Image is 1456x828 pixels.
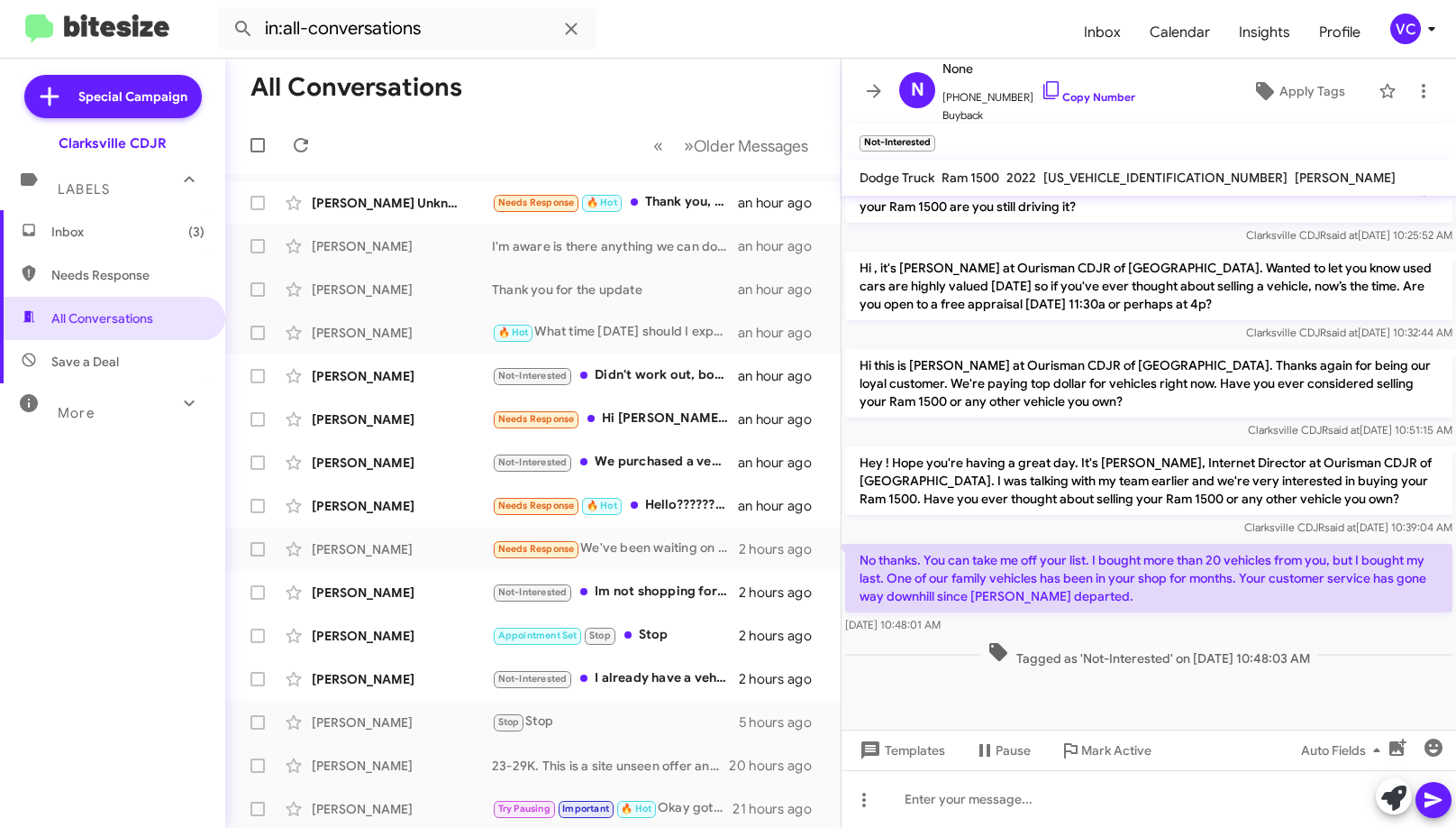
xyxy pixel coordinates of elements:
span: Needs Response [51,266,205,284]
span: 🔥 Hot [621,803,651,814]
span: Try Pausing [498,803,551,814]
button: Mark Active [1045,734,1166,767]
a: Special Campaign [24,75,202,118]
span: All Conversations [51,309,153,327]
span: [PHONE_NUMBER] [942,79,1135,106]
span: Clarksville CDJR [DATE] 10:25:52 AM [1246,228,1452,242]
span: Not-Interested [498,673,568,685]
div: 2 hours ago [739,584,826,602]
div: an hour ago [738,367,826,385]
div: Okay got it. Thank you. [492,798,733,819]
div: Stop [492,712,739,732]
span: said at [1328,423,1360,437]
span: said at [1324,520,1356,534]
span: More [58,405,95,421]
div: We've been waiting on final numbers from [PERSON_NAME] [492,538,739,559]
span: Stop [589,630,611,641]
div: [PERSON_NAME] [312,367,492,385]
span: Tagged as 'Not-Interested' on [DATE] 10:48:03 AM [980,641,1317,667]
a: Profile [1305,6,1375,59]
span: Needs Response [498,500,575,511]
div: [PERSON_NAME] [312,584,492,602]
div: an hour ago [738,194,826,212]
span: 🔥 Hot [587,197,617,208]
div: Thank you for the update [492,281,738,299]
div: [PERSON_NAME] Unknown [312,194,492,212]
span: 🔥 Hot [587,500,617,511]
a: Insights [1224,6,1305,59]
button: Previous [642,127,674,164]
div: Hi [PERSON_NAME], The salesman was great, but the general mama did not make a deal. We would've t... [492,409,738,429]
span: (3) [188,223,205,241]
div: [PERSON_NAME] [312,454,492,472]
button: Auto Fields [1287,734,1402,767]
div: [PERSON_NAME] [312,670,492,688]
span: Buyback [942,106,1135,124]
button: Templates [842,734,960,767]
div: What time [DATE] should I expect you? [492,322,738,343]
span: Clarksville CDJR [DATE] 10:32:44 AM [1246,326,1452,339]
span: Important [562,803,609,814]
div: [PERSON_NAME] [312,410,492,428]
p: Hi this is [PERSON_NAME] at Ourisman CDJR of [GEOGRAPHIC_DATA]. Thanks again for being our loyal ... [845,349,1452,418]
span: Appointment Set [498,630,578,641]
span: Special Campaign [78,87,187,106]
div: 2 hours ago [739,670,826,688]
span: Auto Fields [1301,734,1388,767]
nav: Page navigation example [643,127,819,164]
span: [PERSON_NAME] [1295,170,1396,186]
p: No thanks. You can take me off your list. I bought more than 20 vehicles from you, but I bought m... [845,544,1452,612]
div: [PERSON_NAME] [312,540,492,558]
span: said at [1326,326,1358,339]
span: Templates [856,734,945,767]
div: I already have a vehicle thank you [492,668,739,689]
span: Needs Response [498,197,575,208]
span: « [653,134,663,157]
h1: All Conversations [250,73,462,102]
div: an hour ago [738,237,826,255]
span: Ram 1500 [942,170,999,186]
div: [PERSON_NAME] [312,757,492,775]
span: Pause [996,734,1031,767]
div: 21 hours ago [733,800,826,818]
div: [PERSON_NAME] [312,713,492,731]
div: Stop [492,625,739,646]
button: VC [1375,14,1436,44]
div: 20 hours ago [729,757,826,775]
div: 23-29K. This is a site unseen offer and is subject to change upon viewing it. [492,757,729,775]
p: Hi this is [PERSON_NAME] at Ourisman CDJR of [GEOGRAPHIC_DATA]. We're interested in buying your R... [845,172,1452,223]
span: Clarksville CDJR [DATE] 10:39:04 AM [1244,520,1452,534]
span: N [911,76,924,105]
div: an hour ago [738,497,826,515]
div: 2 hours ago [739,627,826,645]
div: Im not shopping for a vehicle anymore [492,582,739,603]
a: Copy Number [1041,90,1135,104]
span: Apply Tags [1279,75,1345,107]
span: 2022 [1006,170,1036,186]
div: an hour ago [738,454,826,472]
span: None [942,58,1135,79]
a: Inbox [1069,6,1135,59]
div: an hour ago [738,410,826,428]
span: Save a Deal [51,353,119,371]
div: I'm aware is there anything we can do to help ypu finalize the process? [492,237,738,255]
a: Calendar [1135,6,1224,59]
span: Stop [498,716,520,728]
span: Mark Active [1081,734,1151,767]
div: VC [1390,14,1421,44]
span: Labels [58,181,110,198]
p: Hey ! Hope you're having a great day. It's [PERSON_NAME], Internet Director at Ourisman CDJR of [... [845,446,1452,515]
div: [PERSON_NAME] [312,324,492,342]
span: Not-Interested [498,370,568,382]
span: 🔥 Hot [498,327,529,338]
span: Dodge Truck [860,170,934,186]
small: Not-Interested [860,135,935,152]
div: [PERSON_NAME] [312,497,492,515]
span: said at [1326,228,1358,242]
div: [PERSON_NAME] [312,237,492,255]
span: Needs Response [498,543,575,555]
div: Didn't work out, bought something else [492,365,738,386]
